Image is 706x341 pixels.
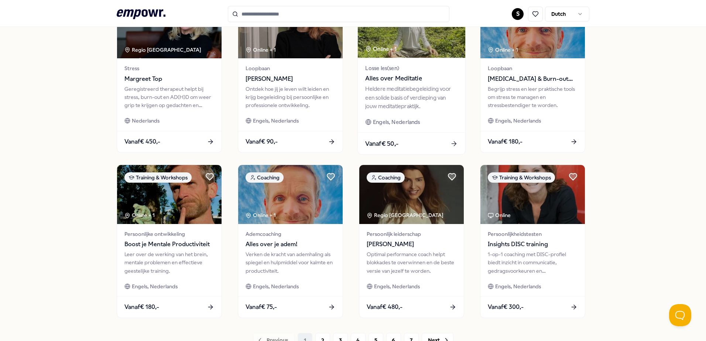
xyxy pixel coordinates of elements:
[367,211,445,219] div: Regio [GEOGRAPHIC_DATA]
[238,165,343,224] img: package image
[253,282,299,290] span: Engels, Nederlands
[488,172,555,183] div: Training & Workshops
[246,240,335,249] span: Alles over je adem!
[488,137,522,147] span: Vanaf € 180,-
[124,172,192,183] div: Training & Workshops
[367,250,456,275] div: Optimal performance coach helpt blokkades te overwinnen en de beste versie van jezelf te worden.
[228,6,449,22] input: Search for products, categories or subcategories
[488,230,578,238] span: Persoonlijkheidstesten
[374,282,420,290] span: Engels, Nederlands
[124,85,214,110] div: Geregistreerd therapeut helpt bij stress, burn-out en AD(H)D om weer grip te krijgen op gedachten...
[488,64,578,72] span: Loopbaan
[124,74,214,84] span: Margreet Top
[246,302,277,312] span: Vanaf € 75,-
[367,302,402,312] span: Vanaf € 480,-
[488,211,511,219] div: Online
[480,165,585,224] img: package image
[488,85,578,110] div: Begrijp stress en leer praktische tools om stress te managen en stressbestendiger te worden.
[365,85,457,110] div: Heldere meditatiebegeleiding voor een solide basis of verdieping van jouw meditatiepraktijk.
[488,74,578,84] span: [MEDICAL_DATA] & Burn-out Preventie
[124,240,214,249] span: Boost je Mentale Productiviteit
[359,165,464,318] a: package imageCoachingRegio [GEOGRAPHIC_DATA] Persoonlijk leiderschap[PERSON_NAME]Optimal performa...
[488,250,578,275] div: 1-op-1 coaching met DISC-profiel biedt inzicht in communicatie, gedragsvoorkeuren en ontwikkelpun...
[246,211,276,219] div: Online + 1
[488,240,578,249] span: Insights DISC training
[367,172,405,183] div: Coaching
[365,64,457,72] span: Losse les(sen)
[495,117,541,125] span: Engels, Nederlands
[488,302,524,312] span: Vanaf € 300,-
[246,172,284,183] div: Coaching
[246,46,276,54] div: Online + 1
[124,230,214,238] span: Persoonlijke ontwikkeling
[246,64,335,72] span: Loopbaan
[512,8,524,20] button: S
[132,117,160,125] span: Nederlands
[488,46,518,54] div: Online + 1
[359,165,464,224] img: package image
[246,74,335,84] span: [PERSON_NAME]
[124,211,155,219] div: Online + 1
[365,139,398,148] span: Vanaf € 50,-
[373,118,420,127] span: Engels, Nederlands
[495,282,541,290] span: Engels, Nederlands
[124,302,159,312] span: Vanaf € 180,-
[124,46,202,54] div: Regio [GEOGRAPHIC_DATA]
[238,165,343,318] a: package imageCoachingOnline + 1AdemcoachingAlles over je adem!Verken de kracht van ademhaling als...
[117,165,222,318] a: package imageTraining & WorkshopsOnline + 1Persoonlijke ontwikkelingBoost je Mentale Productivite...
[124,137,160,147] span: Vanaf € 450,-
[480,165,585,318] a: package imageTraining & WorkshopsOnlinePersoonlijkheidstestenInsights DISC training1-op-1 coachin...
[367,230,456,238] span: Persoonlijk leiderschap
[253,117,299,125] span: Engels, Nederlands
[117,165,222,224] img: package image
[124,250,214,275] div: Leer over de werking van het brein, mentale problemen en effectieve geestelijke training.
[367,240,456,249] span: [PERSON_NAME]
[365,74,457,83] span: Alles over Meditatie
[669,304,691,326] iframe: Help Scout Beacon - Open
[132,282,178,290] span: Engels, Nederlands
[246,250,335,275] div: Verken de kracht van ademhaling als spiegel en hulpmiddel voor kalmte en productiviteit.
[246,137,278,147] span: Vanaf € 90,-
[246,230,335,238] span: Ademcoaching
[124,64,214,72] span: Stress
[365,45,396,54] div: Online + 1
[246,85,335,110] div: Ontdek hoe jij je leven wilt leiden en krijg begeleiding bij persoonlijke en professionele ontwik...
